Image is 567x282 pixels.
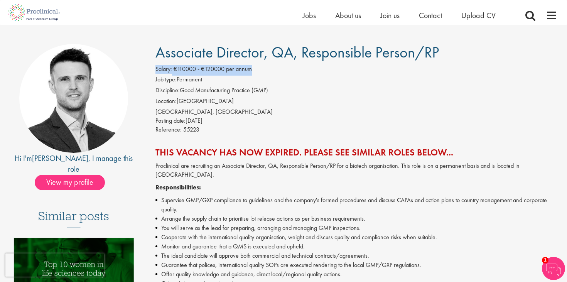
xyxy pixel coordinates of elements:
[155,117,558,125] div: [DATE]
[155,97,558,108] li: [GEOGRAPHIC_DATA]
[303,10,316,20] a: Jobs
[335,10,361,20] a: About us
[155,117,186,125] span: Posting date:
[5,253,104,277] iframe: reCAPTCHA
[542,257,548,263] span: 1
[542,257,565,280] img: Chatbot
[155,86,180,95] label: Discipline:
[32,153,88,163] a: [PERSON_NAME]
[155,65,172,74] label: Salary:
[155,86,558,97] li: Good Manufacturing Practice (GMP)
[155,214,558,223] li: Arrange the supply chain to prioritise lot release actions as per business requirements.
[155,125,182,134] label: Reference:
[419,10,442,20] a: Contact
[155,42,439,62] span: Associate Director, QA, Responsible Person/RP
[19,44,128,153] img: imeage of recruiter Joshua Godden
[155,108,558,117] div: [GEOGRAPHIC_DATA], [GEOGRAPHIC_DATA]
[155,270,558,279] li: Offer quality knowledge and guidance, direct local/regional quality actions.
[155,75,558,86] li: Permanent
[35,175,105,190] span: View my profile
[183,125,199,133] span: 55223
[155,183,201,191] strong: Responsibilities:
[155,147,558,157] h2: This vacancy has now expired. Please see similar roles below...
[155,251,558,260] li: The ideal candidate will approve both commercial and technical contracts/agreements.
[155,97,177,106] label: Location:
[38,209,109,228] h3: Similar posts
[155,242,558,251] li: Monitor and guarantee that a QMS is executed and upheld.
[380,10,400,20] a: Join us
[155,223,558,233] li: You will serve as the lead for preparing, arranging and managing GMP inspections.
[35,176,113,186] a: View my profile
[10,153,138,175] div: Hi I'm , I manage this role
[155,162,558,179] p: Proclinical are recruiting an Associate Director, QA, Responsible Person/RP for a biotech organis...
[461,10,496,20] a: Upload CV
[155,196,558,214] li: Supervise GMP/GXP compliance to guidelines and the company's formed procedures and discuss CAPAs ...
[155,260,558,270] li: Guarantee that polices, international quality SOPs are executed rendering to the local GMP/GXP re...
[155,75,177,84] label: Job type:
[174,65,252,73] span: €110000 - €120000 per annum
[155,233,558,242] li: Cooperate with the international quality organisation, weight and discuss quality and compliance ...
